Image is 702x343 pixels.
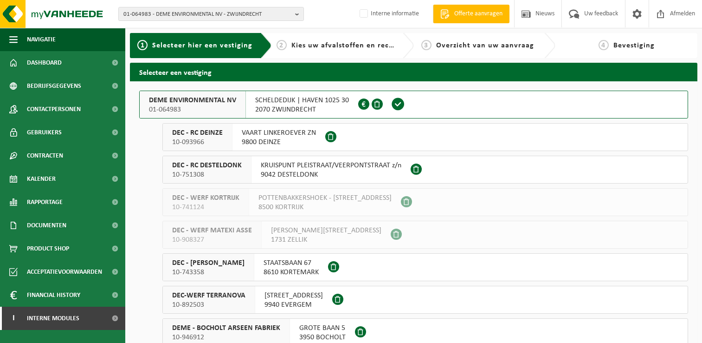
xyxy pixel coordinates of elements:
[264,291,323,300] span: [STREET_ADDRESS]
[172,170,242,179] span: 10-751308
[433,5,509,23] a: Offerte aanvragen
[452,9,505,19] span: Offerte aanvragen
[599,40,609,50] span: 4
[162,286,688,314] button: DEC-WERF TERRANOVA 10-892503 [STREET_ADDRESS]9940 EVERGEM
[421,40,432,50] span: 3
[172,333,280,342] span: 10-946912
[264,258,319,268] span: STAATSBAAN 67
[255,96,349,105] span: SCHELDEDIJK | HAVEN 1025 30
[149,96,236,105] span: DEME ENVIRONMENTAL NV
[436,42,534,49] span: Overzicht van uw aanvraag
[264,268,319,277] span: 8610 KORTEMARK
[172,300,245,310] span: 10-892503
[149,105,236,114] span: 01-064983
[172,203,239,212] span: 10-741124
[27,284,80,307] span: Financial History
[299,333,346,342] span: 3950 BOCHOLT
[172,291,245,300] span: DEC-WERF TERRANOVA
[130,63,697,81] h2: Selecteer een vestiging
[27,51,62,74] span: Dashboard
[258,203,392,212] span: 8500 KORTRIJK
[172,268,245,277] span: 10-743358
[27,237,69,260] span: Product Shop
[172,258,245,268] span: DEC - [PERSON_NAME]
[172,138,223,147] span: 10-093966
[255,105,349,114] span: 2070 ZWIJNDRECHT
[139,91,688,119] button: DEME ENVIRONMENTAL NV 01-064983 SCHELDEDIJK | HAVEN 1025 302070 ZWIJNDRECHT
[162,156,688,184] button: DEC - RC DESTELDONK 10-751308 KRUISPUNT PLEISTRAAT/VEERPONTSTRAAT z/n9042 DESTELDONK
[172,323,280,333] span: DEME - BOCHOLT ARSEEN FABRIEK
[258,193,392,203] span: POTTENBAKKERSHOEK - [STREET_ADDRESS]
[27,121,62,144] span: Gebruikers
[299,323,346,333] span: GROTE BAAN 5
[358,7,419,21] label: Interne informatie
[261,161,401,170] span: KRUISPUNT PLEISTRAAT/VEERPONTSTRAAT z/n
[27,307,79,330] span: Interne modules
[172,161,242,170] span: DEC - RC DESTELDONK
[291,42,419,49] span: Kies uw afvalstoffen en recipiënten
[137,40,148,50] span: 1
[271,235,381,244] span: 1731 ZELLIK
[264,300,323,310] span: 9940 EVERGEM
[277,40,287,50] span: 2
[271,226,381,235] span: [PERSON_NAME][STREET_ADDRESS]
[242,128,316,138] span: VAART LINKEROEVER ZN
[242,138,316,147] span: 9800 DEINZE
[27,260,102,284] span: Acceptatievoorwaarden
[27,98,81,121] span: Contactpersonen
[9,307,18,330] span: I
[27,28,56,51] span: Navigatie
[27,74,81,98] span: Bedrijfsgegevens
[27,191,63,214] span: Rapportage
[152,42,252,49] span: Selecteer hier een vestiging
[162,253,688,281] button: DEC - [PERSON_NAME] 10-743358 STAATSBAAN 678610 KORTEMARK
[27,144,63,167] span: Contracten
[123,7,291,21] span: 01-064983 - DEME ENVIRONMENTAL NV - ZWIJNDRECHT
[261,170,401,179] span: 9042 DESTELDONK
[172,226,252,235] span: DEC - WERF MATEXI ASSE
[172,193,239,203] span: DEC - WERF KORTRIJK
[162,123,688,151] button: DEC - RC DEINZE 10-093966 VAART LINKEROEVER ZN9800 DEINZE
[172,235,252,244] span: 10-908327
[172,128,223,138] span: DEC - RC DEINZE
[27,214,66,237] span: Documenten
[613,42,655,49] span: Bevestiging
[118,7,304,21] button: 01-064983 - DEME ENVIRONMENTAL NV - ZWIJNDRECHT
[27,167,56,191] span: Kalender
